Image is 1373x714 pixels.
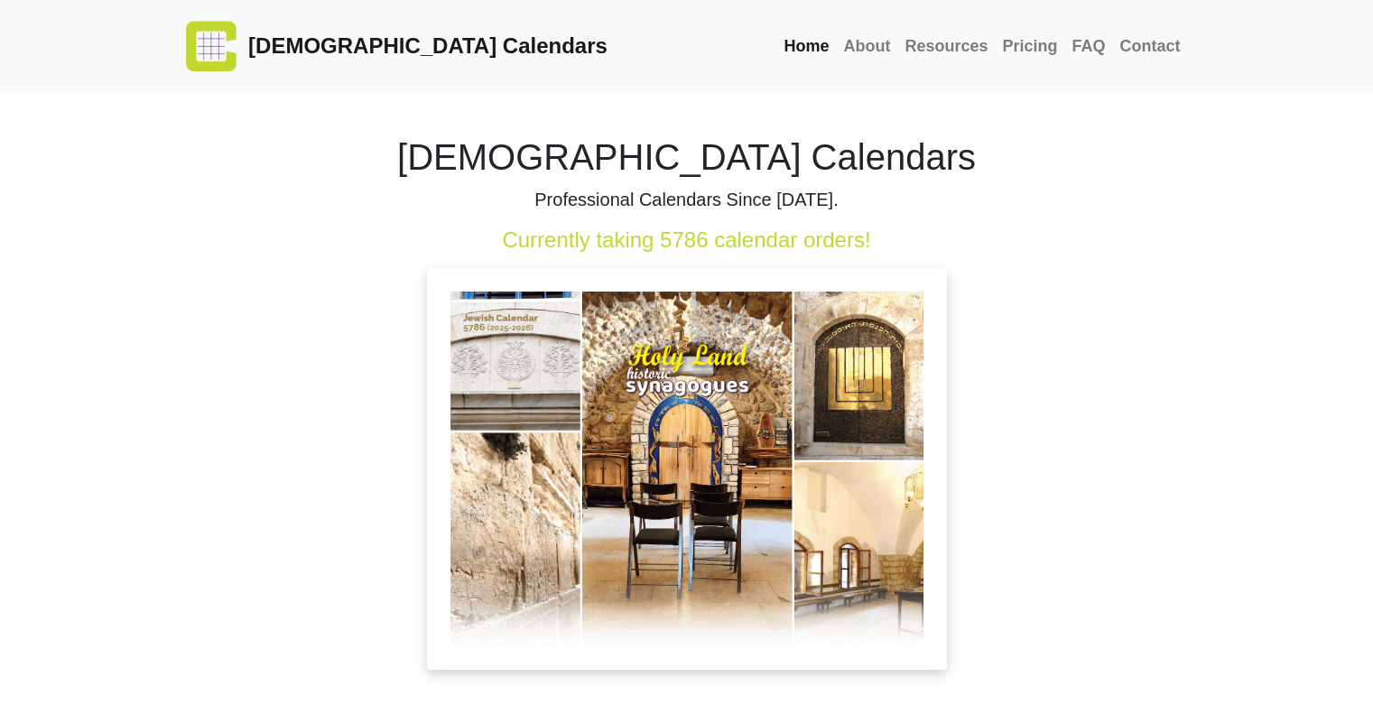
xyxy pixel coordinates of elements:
[186,186,1188,213] p: Professional Calendars Since [DATE].
[186,227,1188,254] h4: Currently taking 5786 calendar orders!
[1113,27,1188,66] a: Contact
[241,33,608,58] span: [DEMOGRAPHIC_DATA] Calendars
[186,7,608,85] a: [DEMOGRAPHIC_DATA] Calendars
[776,27,836,66] a: Home
[186,21,237,71] img: logo.png
[186,135,1188,179] h1: [DEMOGRAPHIC_DATA] Calendars
[836,27,897,66] a: About
[995,27,1064,66] a: Pricing
[427,268,947,670] img: Chabad Calendars
[1064,27,1112,66] a: FAQ
[897,27,995,66] a: Resources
